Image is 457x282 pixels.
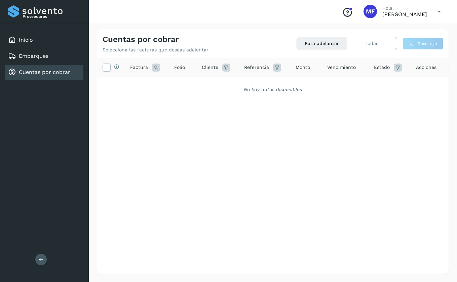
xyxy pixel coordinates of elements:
[19,69,70,75] a: Cuentas por cobrar
[5,49,83,64] div: Embarques
[23,14,81,19] p: Proveedores
[19,53,48,59] a: Embarques
[347,37,397,50] button: Todas
[174,64,185,71] span: Folio
[202,64,218,71] span: Cliente
[244,64,269,71] span: Referencia
[327,64,356,71] span: Vencimiento
[382,11,427,17] p: MONICA FONTES CHAVEZ
[382,5,427,11] p: Hola,
[103,47,208,53] p: Selecciona las facturas que deseas adelantar
[5,33,83,47] div: Inicio
[297,37,347,50] button: Para adelantar
[130,64,148,71] span: Factura
[403,38,443,50] button: Descargar
[103,35,179,44] h4: Cuentas por cobrar
[5,65,83,80] div: Cuentas por cobrar
[416,64,436,71] span: Acciones
[374,64,390,71] span: Estado
[106,86,440,93] div: No hay datos disponibles
[19,37,33,43] a: Inicio
[296,64,310,71] span: Monto
[418,41,437,47] span: Descargar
